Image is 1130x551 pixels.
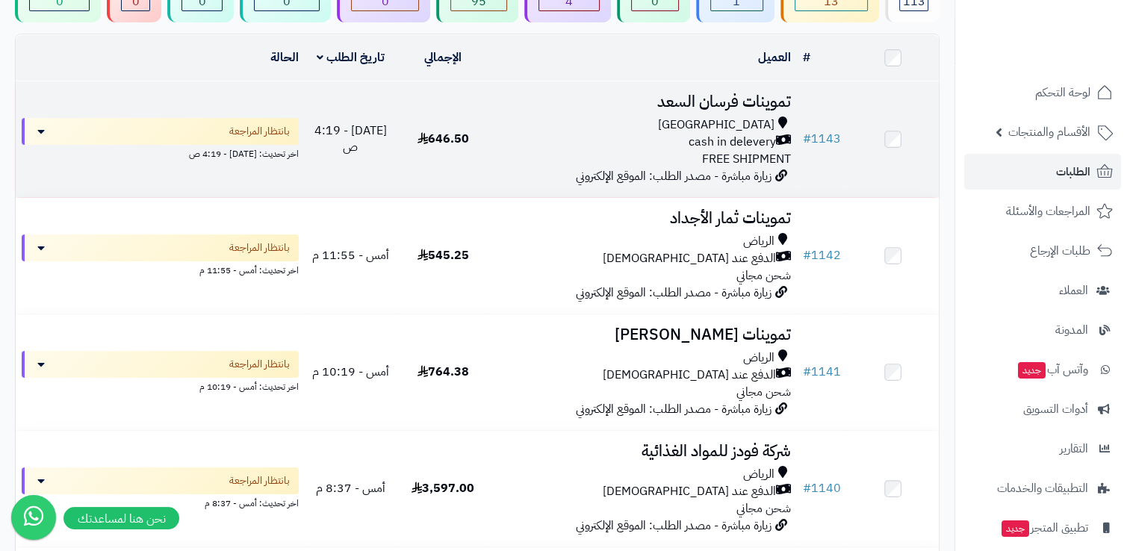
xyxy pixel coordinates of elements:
a: الإجمالي [424,49,462,66]
span: # [802,363,810,381]
a: #1140 [802,479,840,497]
span: وآتس آب [1016,359,1088,380]
span: زيارة مباشرة - مصدر الطلب: الموقع الإلكتروني [575,167,771,185]
a: المدونة [964,312,1121,348]
span: الطلبات [1056,161,1090,182]
span: أمس - 8:37 م [316,479,385,497]
div: اخر تحديث: أمس - 10:19 م [22,378,299,393]
span: الدفع عند [DEMOGRAPHIC_DATA] [602,483,775,500]
a: طلبات الإرجاع [964,233,1121,269]
span: 646.50 [417,130,469,148]
span: 764.38 [417,363,469,381]
span: الرياض [742,349,774,367]
span: 545.25 [417,246,469,264]
span: أمس - 10:19 م [312,363,389,381]
span: # [802,479,810,497]
a: المراجعات والأسئلة [964,193,1121,229]
span: المدونة [1055,320,1088,340]
span: زيارة مباشرة - مصدر الطلب: الموقع الإلكتروني [575,284,771,302]
a: أدوات التسويق [964,391,1121,427]
a: #1143 [802,130,840,148]
a: العملاء [964,273,1121,308]
span: لوحة التحكم [1035,82,1090,103]
span: شحن مجاني [736,499,790,517]
a: التقارير [964,431,1121,467]
h3: تموينات فرسان السعد [495,93,791,110]
span: طلبات الإرجاع [1030,240,1090,261]
div: اخر تحديث: أمس - 8:37 م [22,494,299,510]
span: زيارة مباشرة - مصدر الطلب: الموقع الإلكتروني [575,400,771,418]
span: بانتظار المراجعة [229,124,290,139]
span: شحن مجاني [736,267,790,284]
span: # [802,246,810,264]
span: بانتظار المراجعة [229,357,290,372]
a: تاريخ الطلب [317,49,385,66]
div: اخر تحديث: [DATE] - 4:19 ص [22,145,299,161]
a: لوحة التحكم [964,75,1121,110]
span: جديد [1002,520,1029,537]
span: المراجعات والأسئلة [1006,201,1090,222]
h3: تموينات ثمار الأجداد [495,210,791,227]
span: الرياض [742,466,774,483]
span: [GEOGRAPHIC_DATA] [657,116,774,134]
span: # [802,130,810,148]
span: بانتظار المراجعة [229,240,290,255]
a: #1141 [802,363,840,381]
span: الأقسام والمنتجات [1008,122,1090,143]
a: #1142 [802,246,840,264]
h3: تموينات [PERSON_NAME] [495,326,791,343]
span: أدوات التسويق [1023,399,1088,420]
a: وآتس آبجديد [964,352,1121,387]
span: FREE SHIPMENT [701,150,790,168]
span: بانتظار المراجعة [229,473,290,488]
span: العملاء [1059,280,1088,301]
div: اخر تحديث: أمس - 11:55 م [22,261,299,277]
h3: شركة فودز للمواد الغذائية [495,443,791,460]
span: [DATE] - 4:19 ص [314,122,387,157]
span: التقارير [1060,438,1088,459]
span: أمس - 11:55 م [312,246,389,264]
span: جديد [1018,362,1046,379]
span: الدفع عند [DEMOGRAPHIC_DATA] [602,250,775,267]
img: logo-2.png [1028,42,1116,73]
span: cash in delevery [688,134,775,151]
a: العميل [757,49,790,66]
span: تطبيق المتجر [1000,517,1088,538]
a: التطبيقات والخدمات [964,470,1121,506]
span: شحن مجاني [736,383,790,401]
a: تطبيق المتجرجديد [964,510,1121,546]
a: الحالة [270,49,299,66]
span: الرياض [742,233,774,250]
a: الطلبات [964,154,1121,190]
span: 3,597.00 [412,479,474,497]
a: # [802,49,810,66]
span: الدفع عند [DEMOGRAPHIC_DATA] [602,367,775,384]
span: زيارة مباشرة - مصدر الطلب: الموقع الإلكتروني [575,517,771,535]
span: التطبيقات والخدمات [997,478,1088,499]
